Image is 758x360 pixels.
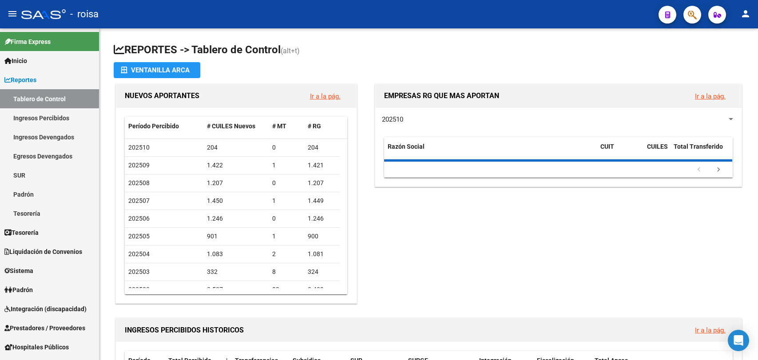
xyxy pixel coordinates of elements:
[128,123,179,130] span: Período Percibido
[128,233,150,240] span: 202505
[308,231,336,241] div: 900
[308,214,336,224] div: 1.246
[207,267,265,277] div: 332
[740,8,751,19] mat-icon: person
[308,285,336,295] div: 3.439
[688,88,733,104] button: Ir a la pág.
[695,92,726,100] a: Ir a la pág.
[308,196,336,206] div: 1.449
[128,250,150,257] span: 202504
[128,144,150,151] span: 202510
[647,143,668,150] span: CUILES
[272,123,286,130] span: # MT
[308,123,321,130] span: # RG
[384,137,597,166] datatable-header-cell: Razón Social
[695,326,726,334] a: Ir a la pág.
[4,56,27,66] span: Inicio
[384,91,499,100] span: EMPRESAS RG QUE MAS APORTAN
[4,323,85,333] span: Prestadores / Proveedores
[128,268,150,275] span: 202503
[643,137,670,166] datatable-header-cell: CUILES
[128,286,150,293] span: 202502
[4,304,87,314] span: Integración (discapacidad)
[207,249,265,259] div: 1.083
[207,214,265,224] div: 1.246
[272,160,301,170] div: 1
[4,228,39,237] span: Tesorería
[272,285,301,295] div: 88
[4,342,69,352] span: Hospitales Públicos
[128,179,150,186] span: 202508
[4,37,51,47] span: Firma Express
[272,231,301,241] div: 1
[207,123,255,130] span: # CUILES Nuevos
[308,178,336,188] div: 1.207
[670,137,732,166] datatable-header-cell: Total Transferido
[382,115,403,123] span: 202510
[4,285,33,295] span: Padrón
[308,142,336,153] div: 204
[207,196,265,206] div: 1.450
[597,137,643,166] datatable-header-cell: CUIT
[388,143,425,150] span: Razón Social
[303,88,348,104] button: Ir a la pág.
[4,266,33,276] span: Sistema
[304,117,340,136] datatable-header-cell: # RG
[272,267,301,277] div: 8
[203,117,269,136] datatable-header-cell: # CUILES Nuevos
[710,165,727,175] a: go to next page
[272,249,301,259] div: 2
[310,92,341,100] a: Ir a la pág.
[207,231,265,241] div: 901
[4,247,82,257] span: Liquidación de Convenios
[70,4,99,24] span: - roisa
[207,160,265,170] div: 1.422
[308,249,336,259] div: 1.081
[128,162,150,169] span: 202509
[308,160,336,170] div: 1.421
[674,143,723,150] span: Total Transferido
[128,215,150,222] span: 202506
[281,47,300,55] span: (alt+t)
[121,62,193,78] div: Ventanilla ARCA
[272,214,301,224] div: 0
[691,165,707,175] a: go to previous page
[207,178,265,188] div: 1.207
[4,75,36,85] span: Reportes
[128,197,150,204] span: 202507
[125,117,203,136] datatable-header-cell: Período Percibido
[7,8,18,19] mat-icon: menu
[114,62,200,78] button: Ventanilla ARCA
[207,285,265,295] div: 3.527
[125,91,199,100] span: NUEVOS APORTANTES
[269,117,304,136] datatable-header-cell: # MT
[272,178,301,188] div: 0
[272,142,301,153] div: 0
[308,267,336,277] div: 324
[125,326,244,334] span: INGRESOS PERCIBIDOS HISTORICOS
[114,43,744,58] h1: REPORTES -> Tablero de Control
[688,322,733,338] button: Ir a la pág.
[272,196,301,206] div: 1
[207,142,265,153] div: 204
[728,330,749,351] div: Open Intercom Messenger
[600,143,614,150] span: CUIT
